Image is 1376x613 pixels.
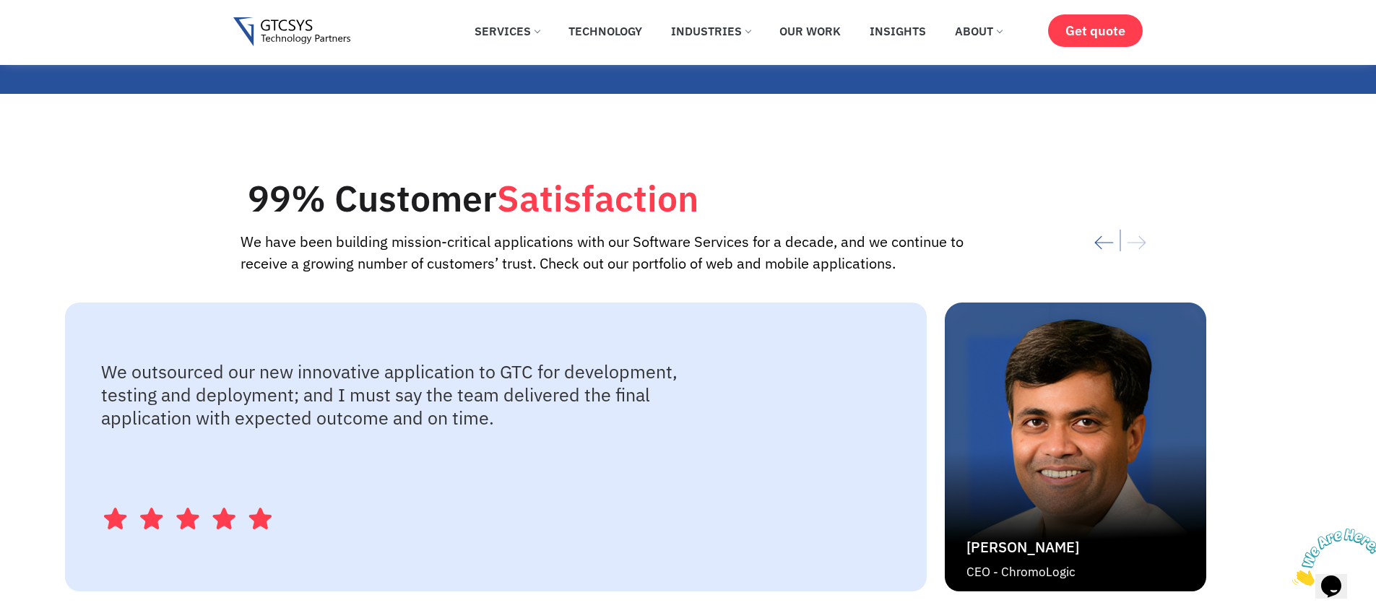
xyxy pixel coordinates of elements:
[464,15,550,47] a: Services
[1048,14,1143,47] a: Get quote
[859,15,937,47] a: Insights
[966,534,1185,560] div: [PERSON_NAME]
[1094,227,1114,258] svg: Previous slide
[966,560,1185,584] div: CEO - ChromoLogic
[945,303,1206,591] img: Nareshmenon
[6,6,95,63] img: Chat attention grabber
[1065,23,1125,38] span: Get quote
[1286,523,1376,591] iframe: chat widget
[660,15,761,47] a: Industries
[248,181,959,217] h2: 99% Customer
[101,505,274,534] img: star
[233,17,351,47] img: Gtcsys logo
[101,360,693,430] p: We outsourced our new innovative application to GTC for development, testing and deployment; and ...
[497,175,698,222] span: Satisfaction
[54,292,1322,602] div: 4 / 4
[558,15,653,47] a: Technology
[944,15,1013,47] a: About
[769,15,852,47] a: Our Work
[241,231,966,274] p: We have been building mission-critical applications with our Software Services for a decade, and ...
